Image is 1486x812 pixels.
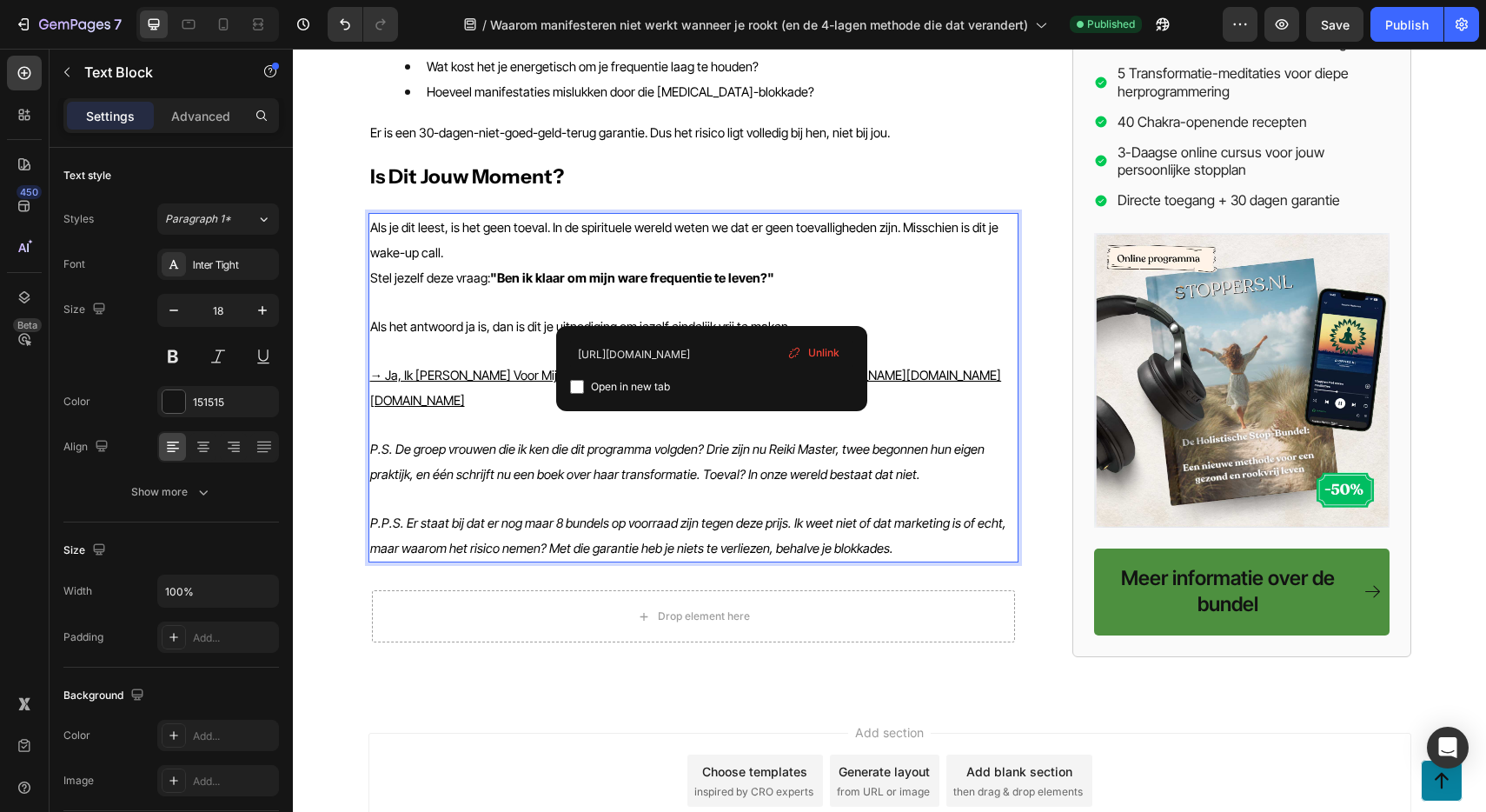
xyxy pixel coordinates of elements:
button: Publish [1370,7,1443,42]
div: Size [63,539,109,562]
p: Settings [86,107,135,125]
div: 151515 [193,395,275,410]
p: 40 Chakra-openende recepten [825,64,1094,83]
iframe: Design area [293,49,1486,812]
input: Paste link here [570,340,853,368]
p: Directe toegang + 30 dagen garantie [825,143,1094,161]
p: Text Block [84,62,232,83]
div: Align [63,436,112,459]
div: Inter Tight [193,257,275,273]
div: Width [63,583,92,599]
span: Save [1321,17,1350,32]
span: Add section [555,675,638,693]
div: Add... [193,774,275,789]
div: Add... [193,630,275,646]
span: Waarom manifesteren niet werkt wanneer je rookt (en de 4-lagen methode die dat verandert) [490,16,1028,34]
p: Advanced [171,107,230,125]
div: Font [63,256,85,272]
button: Save [1306,7,1363,42]
button: 7 [7,7,129,42]
div: 450 [17,185,42,199]
div: Background [63,684,148,708]
div: Padding [63,629,103,645]
button: Paragraph 1* [157,203,279,235]
span: Unlink [808,345,839,361]
input: Auto [158,576,278,607]
div: Beta [13,318,42,332]
button: Show more [63,476,279,508]
p: 5 Transformatie-meditaties voor diepe herprogrammering [825,16,1094,52]
span: / [482,16,487,34]
div: Publish [1385,16,1429,34]
div: Image [63,773,94,789]
div: Color [63,394,90,409]
span: Paragraph 1* [165,211,231,227]
div: Text style [63,168,111,183]
div: Color [63,728,90,743]
div: Styles [63,211,94,227]
span: Published [1087,17,1135,32]
img: gempages_557986052183163897-172b2dc9-4258-47a6-9e37-f3809f4dda92.jpg [801,184,1097,479]
p: 3-Daagse online cursus voor jouw persoonlijke stopplan [825,94,1094,130]
div: Size [63,298,109,322]
p: 7 [114,14,122,35]
div: Show more [131,483,212,501]
div: Add... [193,729,275,744]
a: Meer informatie over de bundel [801,499,1097,586]
div: Drop element here [365,561,457,575]
div: Open Intercom Messenger [1427,727,1469,769]
span: Open in new tab [591,376,670,397]
div: Undo/Redo [328,7,398,42]
p: Meer informatie over de bundel [808,516,1063,569]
